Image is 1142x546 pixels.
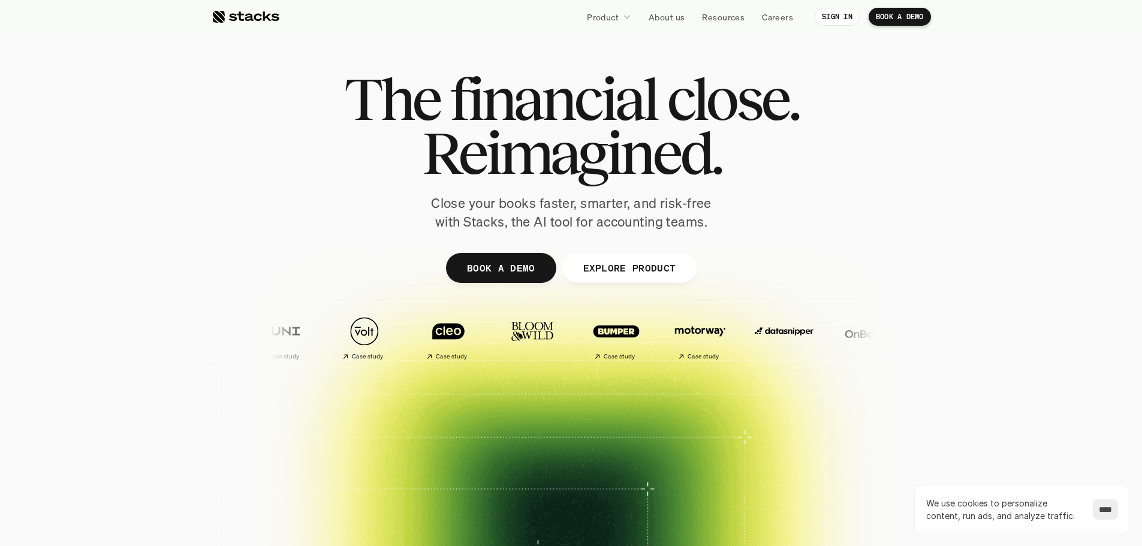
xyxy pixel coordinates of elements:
a: Resources [695,6,752,28]
p: We use cookies to personalize content, run ads, and analyze traffic. [926,497,1081,522]
span: The [344,72,439,126]
a: Case study [326,310,403,365]
span: close. [667,72,799,126]
h2: Case study [687,353,719,360]
p: BOOK A DEMO [876,13,924,21]
h2: Case study [351,353,383,360]
a: EXPLORE PRODUCT [562,253,697,283]
span: Reimagined. [421,126,721,180]
p: BOOK A DEMO [466,259,535,276]
a: Case study [661,310,739,365]
a: BOOK A DEMO [869,8,931,26]
span: financial [450,72,656,126]
h2: Case study [435,353,467,360]
p: Close your books faster, smarter, and risk-free with Stacks, the AI tool for accounting teams. [421,194,721,231]
p: SIGN IN [822,13,852,21]
a: Case study [577,310,655,365]
a: BOOK A DEMO [445,253,556,283]
a: Case study [242,310,320,365]
a: SIGN IN [815,8,860,26]
h2: Case study [267,353,299,360]
p: About us [649,11,685,23]
a: Careers [755,6,800,28]
a: About us [641,6,692,28]
p: Product [587,11,619,23]
p: Resources [702,11,745,23]
a: Case study [409,310,487,365]
h2: Case study [603,353,635,360]
p: Careers [762,11,793,23]
p: EXPLORE PRODUCT [583,259,676,276]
